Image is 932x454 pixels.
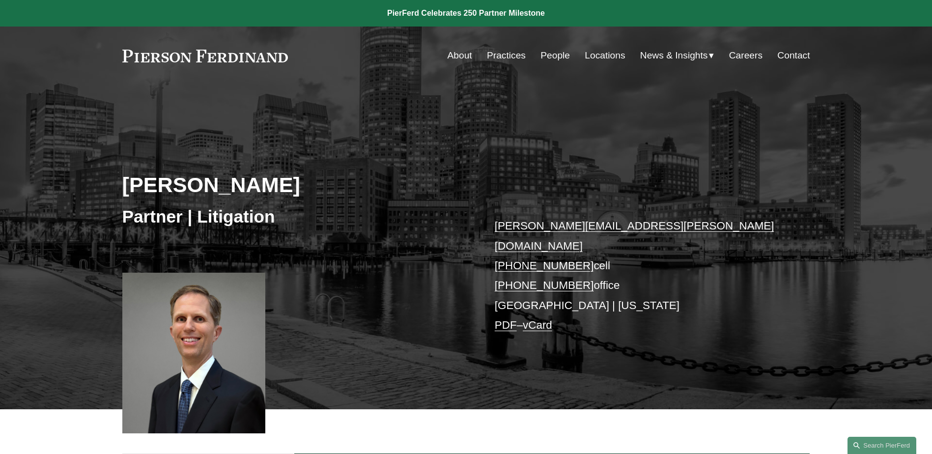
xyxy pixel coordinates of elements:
a: About [448,46,472,65]
a: vCard [523,319,552,331]
a: People [540,46,570,65]
a: [PERSON_NAME][EMAIL_ADDRESS][PERSON_NAME][DOMAIN_NAME] [495,220,774,252]
a: [PHONE_NUMBER] [495,259,594,272]
h2: [PERSON_NAME] [122,172,466,198]
a: [PHONE_NUMBER] [495,279,594,291]
a: folder dropdown [640,46,714,65]
a: Practices [487,46,526,65]
span: News & Insights [640,47,708,64]
a: Search this site [847,437,916,454]
a: Careers [729,46,763,65]
a: Contact [777,46,810,65]
a: PDF [495,319,517,331]
p: cell office [GEOGRAPHIC_DATA] | [US_STATE] – [495,216,781,335]
h3: Partner | Litigation [122,206,466,227]
a: Locations [585,46,625,65]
